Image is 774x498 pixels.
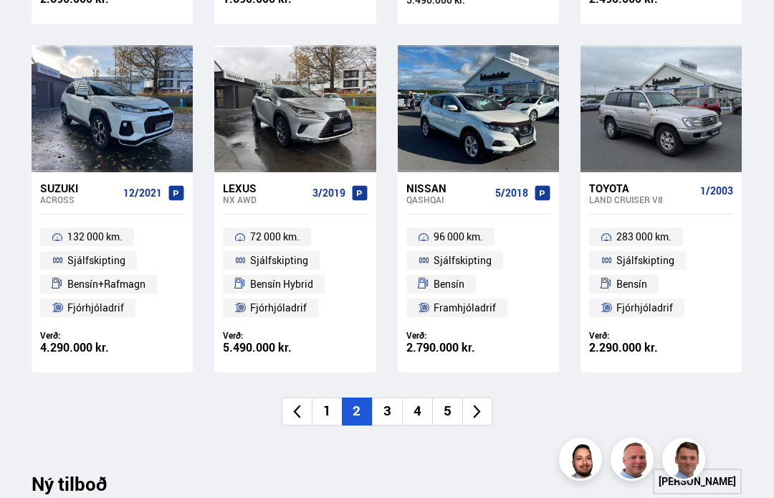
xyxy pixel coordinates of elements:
[32,172,193,372] a: Suzuki Across 12/2021 132 000 km. Sjálfskipting Bensín+Rafmagn Fjórhjóladrif Verð: 4.290.000 kr.
[580,172,742,372] a: Toyota Land Cruiser V8 1/2003 283 000 km. Sjálfskipting Bensín Fjórhjóladrif Verð: 2.290.000 kr.
[223,194,306,205] div: NX AWD
[250,228,300,245] span: 72 000 km.
[434,299,496,316] span: Framhjóladrif
[67,299,124,316] span: Fjórhjóladrif
[664,440,707,483] img: FbJEzSuNWCJXmdc-.webp
[589,182,694,194] div: Toyota
[250,299,307,316] span: Fjórhjóladrif
[67,252,125,269] span: Sjálfskipting
[616,228,672,245] span: 283 000 km.
[123,187,162,199] span: 12/2021
[589,342,733,354] div: 2.290.000 kr.
[398,172,559,372] a: Nissan Qashqai 5/2018 96 000 km. Sjálfskipting Bensín Framhjóladrif Verð: 2.790.000 kr.
[250,276,313,293] span: Bensín Hybrid
[613,440,656,483] img: siFngHWaQ9KaOqBr.png
[406,194,489,205] div: Qashqai
[432,398,462,426] li: 5
[214,172,376,372] a: Lexus NX AWD 3/2019 72 000 km. Sjálfskipting Bensín Hybrid Fjórhjóladrif Verð: 5.490.000 kr.
[589,330,733,341] div: Verð:
[372,398,402,426] li: 3
[402,398,432,426] li: 4
[406,330,550,341] div: Verð:
[40,342,184,354] div: 4.290.000 kr.
[223,182,306,194] div: Lexus
[406,182,489,194] div: Nissan
[434,276,464,293] span: Bensín
[40,182,118,194] div: Suzuki
[40,194,118,205] div: Across
[561,440,604,483] img: nhp88E3Fdnt1Opn2.png
[589,194,694,205] div: Land Cruiser V8
[616,252,674,269] span: Sjálfskipting
[700,185,733,197] span: 1/2003
[653,469,742,494] a: [PERSON_NAME]
[616,299,673,316] span: Fjórhjóladrif
[312,398,342,426] li: 1
[312,187,345,199] span: 3/2019
[67,276,145,293] span: Bensín+Rafmagn
[11,6,54,49] button: Opna LiveChat spjallviðmót
[250,252,308,269] span: Sjálfskipting
[406,342,550,354] div: 2.790.000 kr.
[434,228,483,245] span: 96 000 km.
[67,228,123,245] span: 132 000 km.
[40,330,184,341] div: Verð:
[223,330,367,341] div: Verð:
[434,252,492,269] span: Sjálfskipting
[223,342,367,354] div: 5.490.000 kr.
[495,187,528,199] span: 5/2018
[616,276,647,293] span: Bensín
[342,398,372,426] li: 2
